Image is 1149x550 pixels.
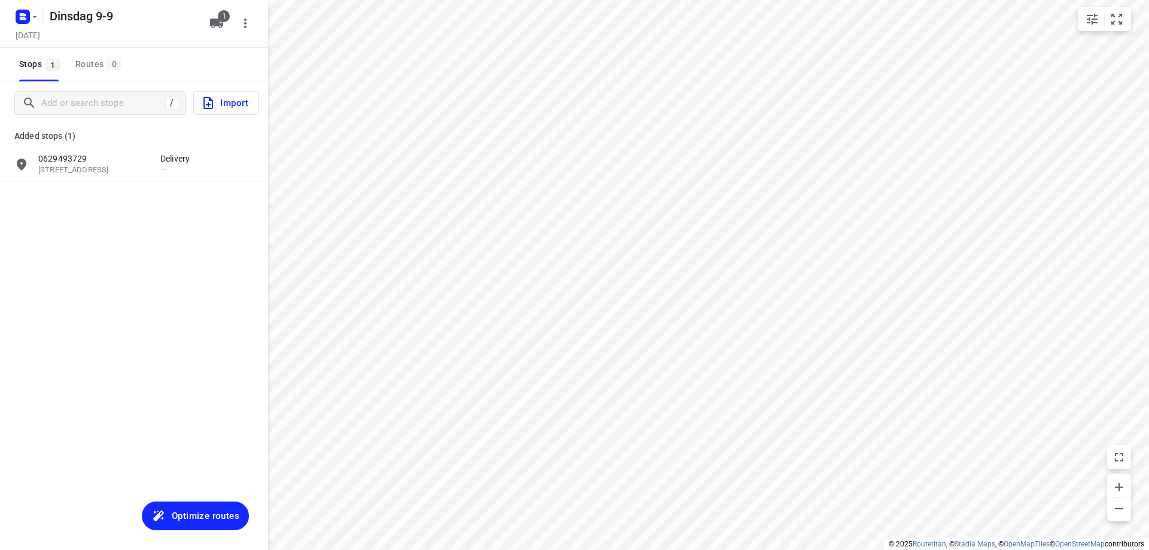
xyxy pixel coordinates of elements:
[205,11,229,35] button: 1
[160,153,196,165] p: Delivery
[1078,7,1131,31] div: small contained button group
[14,129,254,143] p: Added stops (1)
[38,153,148,165] p: 0629493729
[45,7,200,26] h5: Rename
[233,11,257,35] button: More
[1105,7,1129,31] button: Fit zoom
[38,165,148,176] p: 13 Kapittelstraat, 6374 BP, Landgraaf, NL
[955,540,995,548] a: Stadia Maps
[45,59,60,71] span: 1
[11,28,45,42] h5: Project date
[142,502,249,530] button: Optimize routes
[201,95,248,111] span: Import
[913,540,946,548] a: Routetitan
[1004,540,1050,548] a: OpenMapTiles
[172,508,239,524] span: Optimize routes
[160,165,166,174] span: —
[889,540,1144,548] li: © 2025 , © , © © contributors
[19,57,63,72] span: Stops
[1055,540,1105,548] a: OpenStreetMap
[41,94,165,113] input: Add or search stops
[75,57,125,72] div: Routes
[186,91,259,115] a: Import
[165,96,178,110] div: /
[1080,7,1104,31] button: Map settings
[193,91,259,115] button: Import
[218,10,230,22] span: 1
[107,57,121,69] span: 0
